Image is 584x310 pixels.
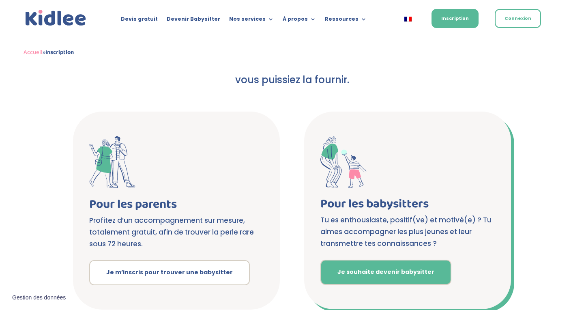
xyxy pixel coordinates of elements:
[432,9,479,28] a: Inscription
[320,260,451,285] a: Je souhaite devenir babysitter
[89,198,264,215] h2: Pour les parents
[89,260,250,285] a: Je m’inscris pour trouver une babysitter
[7,289,71,306] button: Gestion des données
[320,214,495,250] p: Tu es enthousiaste, positif(ve) et motivé(e) ? Tu aimes accompagner les plus jeunes et leur trans...
[404,17,412,22] img: Français
[283,16,316,25] a: À propos
[24,47,43,57] a: Accueil
[167,16,220,25] a: Devenir Babysitter
[121,16,158,25] a: Devis gratuit
[24,8,88,28] img: logo_kidlee_bleu
[24,8,88,28] a: Kidlee Logo
[89,215,264,250] p: Profitez d’un accompagnement sur mesure, totalement gratuit, afin de trouver la perle rare sous 7...
[229,16,274,25] a: Nos services
[12,294,66,301] span: Gestion des données
[320,198,495,214] h2: Pour les babysitters
[495,9,541,28] a: Connexion
[89,136,135,188] img: parents
[45,47,74,57] strong: Inscription
[24,47,74,57] span: »
[320,136,367,188] img: babysitter
[325,16,367,25] a: Ressources
[73,51,511,90] p: Nous créons la solution de garde d’enfants pour tous, que vous en ayez besoin ou que vous puissie...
